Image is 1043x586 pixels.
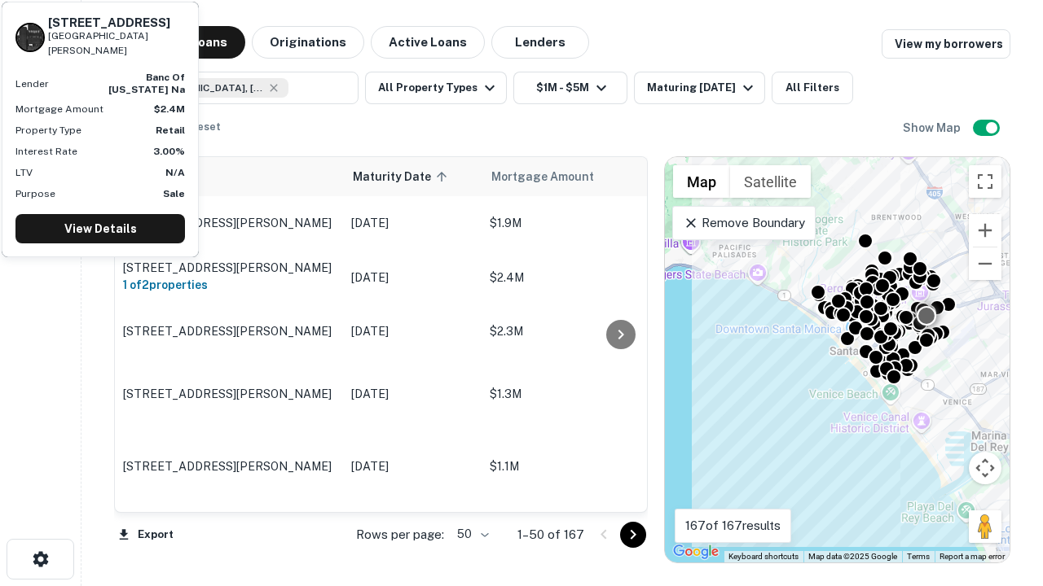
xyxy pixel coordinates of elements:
p: Property Type [15,123,81,138]
p: $1.1M [490,457,653,475]
div: Maturing [DATE] [647,78,758,98]
strong: 3.00% [153,146,185,157]
p: [DATE] [351,385,473,403]
p: Mortgage Amount [15,102,103,116]
th: Mortgage Amount [482,157,661,196]
a: View Details [15,214,185,243]
button: Keyboard shortcuts [728,551,799,562]
strong: $2.4M [154,103,185,115]
p: 1–50 of 167 [517,525,584,544]
a: Terms [907,552,930,561]
button: Show street map [673,165,730,198]
button: Show satellite imagery [730,165,811,198]
p: [DATE] [351,269,473,286]
a: Open this area in Google Maps (opens a new window) [669,541,723,562]
a: Report a map error [940,552,1005,561]
th: Maturity Date [343,157,482,196]
p: 167 of 167 results [685,516,781,536]
div: 0 0 [665,157,1010,562]
button: Toggle fullscreen view [969,165,1001,198]
button: $1M - $5M [513,72,627,104]
p: $2.3M [490,322,653,340]
button: Reset [179,111,231,143]
p: [STREET_ADDRESS][PERSON_NAME] [123,459,335,474]
p: [DATE] [351,214,473,232]
h6: [STREET_ADDRESS] [48,15,185,30]
p: $1.3M [490,385,653,403]
p: [GEOGRAPHIC_DATA][PERSON_NAME] [48,28,185,59]
img: Google [669,541,723,562]
button: Maturing [DATE] [634,72,765,104]
h6: 1 of 2 properties [123,276,335,294]
p: Lender [15,77,49,91]
a: View my borrowers [882,29,1010,59]
button: Go to next page [620,522,646,548]
span: Maturity Date [353,167,452,186]
button: Originations [252,26,364,59]
button: Lenders [491,26,589,59]
button: Zoom out [969,247,1001,280]
span: [GEOGRAPHIC_DATA], [GEOGRAPHIC_DATA], [GEOGRAPHIC_DATA] [142,81,264,95]
p: Interest Rate [15,144,77,159]
button: Map camera controls [969,452,1001,484]
strong: Sale [163,188,185,199]
p: LTV [15,165,33,180]
h6: Show Map [903,119,963,137]
button: All Property Types [365,72,507,104]
span: Mortgage Amount [491,167,615,186]
p: $1.9M [490,214,653,232]
p: $2.4M [490,269,653,286]
p: Remove Boundary [683,213,804,233]
p: Rows per page: [356,525,444,544]
strong: N/A [165,167,185,178]
button: Zoom in [969,214,1001,247]
strong: banc of [US_STATE] na [108,72,185,94]
div: 50 [451,523,491,546]
button: Export [114,523,178,547]
button: All Filters [772,72,853,104]
button: Active Loans [371,26,485,59]
p: [STREET_ADDRESS][PERSON_NAME] [123,324,335,339]
p: [DATE] [351,457,473,475]
strong: Retail [156,125,185,136]
p: [DATE] [351,322,473,340]
span: Map data ©2025 Google [808,552,897,561]
p: Purpose [15,186,55,201]
th: Location [115,157,343,196]
p: [STREET_ADDRESS][PERSON_NAME] [123,387,335,401]
iframe: Chat Widget [962,456,1043,534]
p: [STREET_ADDRESS][PERSON_NAME] [123,260,335,275]
p: [STREET_ADDRESS][PERSON_NAME] [123,216,335,230]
